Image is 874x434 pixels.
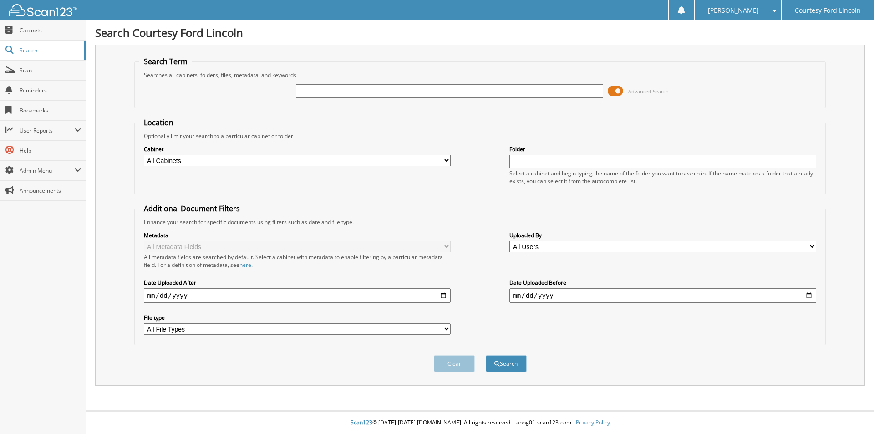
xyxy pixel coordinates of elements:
label: Metadata [144,231,451,239]
legend: Additional Document Filters [139,204,244,214]
span: Admin Menu [20,167,75,174]
span: [PERSON_NAME] [708,8,759,13]
button: Search [486,355,527,372]
span: Help [20,147,81,154]
div: Optionally limit your search to a particular cabinet or folder [139,132,821,140]
a: here [239,261,251,269]
div: All metadata fields are searched by default. Select a cabinet with metadata to enable filtering b... [144,253,451,269]
span: Scan123 [351,419,372,426]
label: Uploaded By [509,231,816,239]
legend: Location [139,117,178,128]
label: Date Uploaded After [144,279,451,286]
div: © [DATE]-[DATE] [DOMAIN_NAME]. All rights reserved | appg01-scan123-com | [86,412,874,434]
span: Courtesy Ford Lincoln [795,8,861,13]
span: Bookmarks [20,107,81,114]
label: Folder [509,145,816,153]
div: Enhance your search for specific documents using filters such as date and file type. [139,218,821,226]
label: Cabinet [144,145,451,153]
span: Cabinets [20,26,81,34]
a: Privacy Policy [576,419,610,426]
span: Advanced Search [628,88,669,95]
span: Scan [20,66,81,74]
label: Date Uploaded Before [509,279,816,286]
legend: Search Term [139,56,192,66]
span: Reminders [20,87,81,94]
div: Searches all cabinets, folders, files, metadata, and keywords [139,71,821,79]
h1: Search Courtesy Ford Lincoln [95,25,865,40]
div: Select a cabinet and begin typing the name of the folder you want to search in. If the name match... [509,169,816,185]
img: scan123-logo-white.svg [9,4,77,16]
span: User Reports [20,127,75,134]
button: Clear [434,355,475,372]
input: end [509,288,816,303]
span: Search [20,46,80,54]
label: File type [144,314,451,322]
span: Announcements [20,187,81,194]
input: start [144,288,451,303]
